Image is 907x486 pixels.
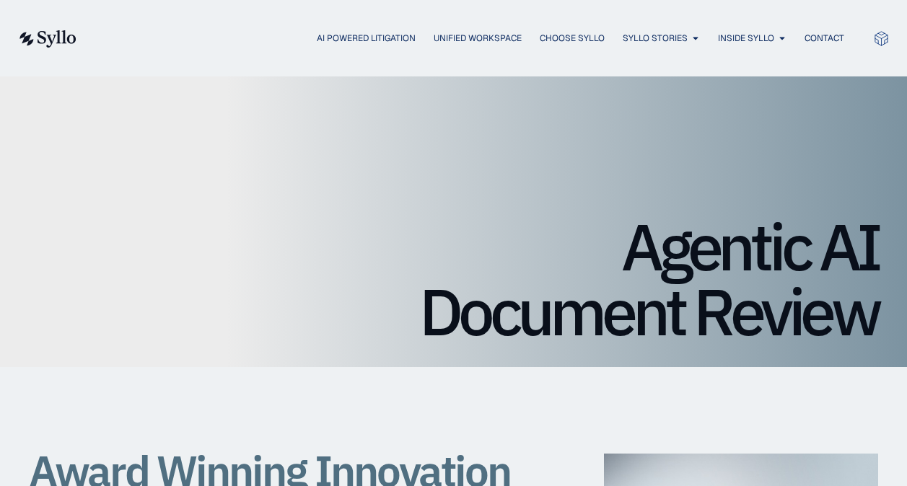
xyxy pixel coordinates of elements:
[317,32,416,45] a: AI Powered Litigation
[434,32,522,45] a: Unified Workspace
[105,32,844,45] div: Menu Toggle
[105,32,844,45] nav: Menu
[718,32,774,45] a: Inside Syllo
[623,32,688,45] a: Syllo Stories
[805,32,844,45] a: Contact
[540,32,605,45] a: Choose Syllo
[17,30,76,48] img: syllo
[29,214,878,344] h1: Agentic AI Document Review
